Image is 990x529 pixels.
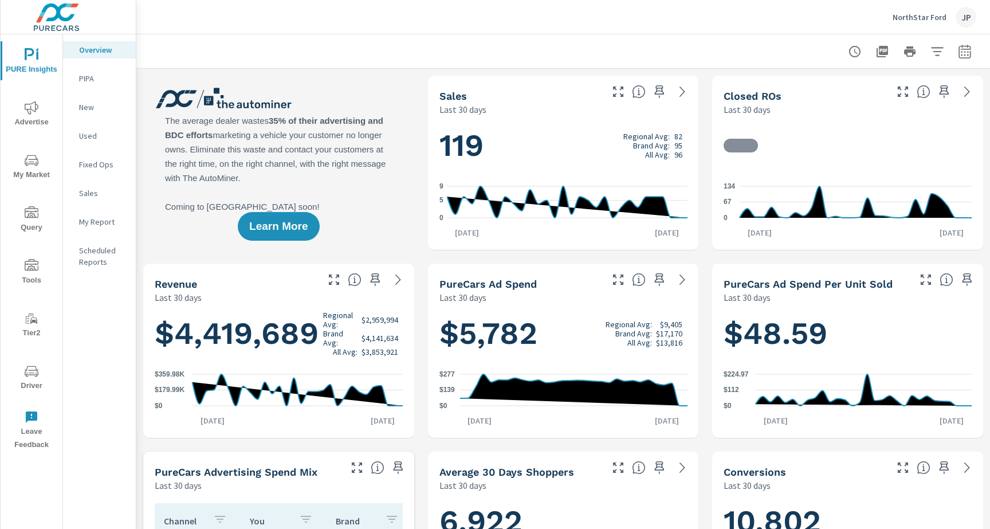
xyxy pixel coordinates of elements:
[940,273,953,287] span: Average cost of advertising per each vehicle sold at the dealer over the selected date range. The...
[674,141,682,150] p: 95
[935,83,953,101] span: Save this to your personalized report
[439,291,486,304] p: Last 30 days
[336,515,376,527] p: Brand
[632,461,646,475] span: A rolling 30 day total of daily Shoppers on the dealership website, averaged over the selected da...
[898,40,921,63] button: Print Report
[63,156,136,173] div: Fixed Ops
[447,227,487,238] p: [DATE]
[627,338,652,347] p: All Avg:
[439,103,486,116] p: Last 30 days
[917,85,930,99] span: Number of Repair Orders Closed by the selected dealership group over the selected time range. [So...
[647,227,687,238] p: [DATE]
[660,320,682,329] p: $9,405
[633,141,670,150] p: Brand Avg:
[935,459,953,477] span: Save this to your personalized report
[932,227,972,238] p: [DATE]
[724,291,771,304] p: Last 30 days
[724,370,749,378] text: $224.97
[932,415,972,426] p: [DATE]
[609,83,627,101] button: Make Fullscreen
[632,85,646,99] span: Number of vehicles sold by the dealership over the selected date range. [Source: This data is sou...
[724,278,893,290] h5: PureCars Ad Spend Per Unit Sold
[650,271,669,289] span: Save this to your personalized report
[79,187,127,199] p: Sales
[4,48,59,76] span: PURE Insights
[894,459,912,477] button: Make Fullscreen
[615,329,652,338] p: Brand Avg:
[323,329,357,347] p: Brand Avg:
[4,259,59,287] span: Tools
[155,479,202,492] p: Last 30 days
[79,216,127,228] p: My Report
[79,130,127,142] p: Used
[439,386,455,394] text: $139
[439,182,443,190] text: 9
[724,103,771,116] p: Last 30 days
[656,338,682,347] p: $13,816
[894,83,912,101] button: Make Fullscreen
[63,213,136,230] div: My Report
[673,271,692,289] a: See more details in report
[439,278,537,290] h5: PureCars Ad Spend
[79,44,127,56] p: Overview
[155,386,184,394] text: $179.99K
[439,479,486,492] p: Last 30 days
[439,370,455,378] text: $277
[164,515,204,527] p: Channel
[63,127,136,144] div: Used
[459,415,500,426] p: [DATE]
[645,150,670,159] p: All Avg:
[389,271,407,289] a: See more details in report
[250,515,290,527] p: You
[348,459,366,477] button: Make Fullscreen
[724,402,732,410] text: $0
[192,415,233,426] p: [DATE]
[79,101,127,113] p: New
[439,214,443,222] text: 0
[439,90,467,102] h5: Sales
[155,466,317,478] h5: PureCars Advertising Spend Mix
[4,365,59,393] span: Driver
[323,311,357,329] p: Regional Avg:
[79,245,127,268] p: Scheduled Reports
[439,466,574,478] h5: Average 30 Days Shoppers
[893,12,946,22] p: NorthStar Ford
[917,271,935,289] button: Make Fullscreen
[363,415,403,426] p: [DATE]
[958,83,976,101] a: See more details in report
[926,40,949,63] button: Apply Filters
[63,70,136,87] div: PIPA
[333,347,357,356] p: All Avg:
[439,196,443,204] text: 5
[362,334,398,343] p: $4,141,634
[63,41,136,58] div: Overview
[674,150,682,159] p: 96
[647,415,687,426] p: [DATE]
[724,466,786,478] h5: Conversions
[63,242,136,271] div: Scheduled Reports
[606,320,652,329] p: Regional Avg:
[632,273,646,287] span: Total cost of media for all PureCars channels for the selected dealership group over the selected...
[238,212,319,241] button: Learn More
[953,40,976,63] button: Select Date Range
[609,459,627,477] button: Make Fullscreen
[439,402,447,410] text: $0
[79,159,127,170] p: Fixed Ops
[4,154,59,182] span: My Market
[740,227,780,238] p: [DATE]
[439,126,687,165] h1: 119
[623,132,670,141] p: Regional Avg:
[439,314,687,353] h1: $5,782
[362,315,398,324] p: $2,959,994
[724,479,771,492] p: Last 30 days
[155,278,197,290] h5: Revenue
[155,402,163,410] text: $0
[348,273,362,287] span: Total sales revenue over the selected date range. [Source: This data is sourced from the dealer’s...
[4,206,59,234] span: Query
[650,459,669,477] span: Save this to your personalized report
[871,40,894,63] button: "Export Report to PDF"
[650,83,669,101] span: Save this to your personalized report
[371,461,384,475] span: This table looks at how you compare to the amount of budget you spend per channel as opposed to y...
[79,73,127,84] p: PIPA
[155,291,202,304] p: Last 30 days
